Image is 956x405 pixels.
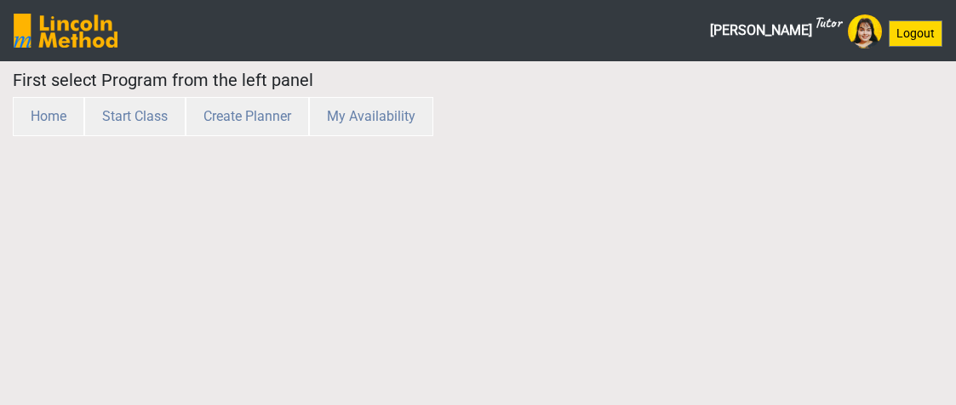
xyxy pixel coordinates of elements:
img: Avatar [848,14,882,48]
h5: First select Program from the left panel [13,70,704,90]
a: Start Class [84,108,186,124]
img: SGY6awQAAAABJRU5ErkJggg== [14,14,117,48]
a: My Availability [309,108,433,124]
span: [PERSON_NAME] [710,14,841,48]
button: My Availability [309,97,433,136]
button: Start Class [84,97,186,136]
button: Create Planner [186,97,309,136]
a: Create Planner [186,108,309,124]
sup: Tutor [814,13,841,31]
a: Home [13,108,84,124]
button: Logout [889,20,942,47]
button: Home [13,97,84,136]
